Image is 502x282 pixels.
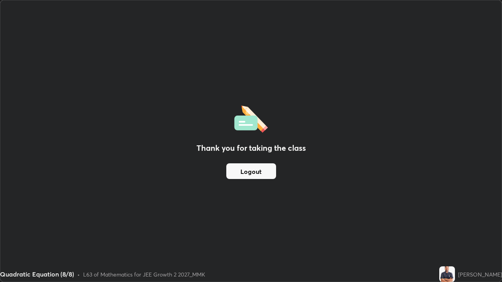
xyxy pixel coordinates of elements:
div: L63 of Mathematics for JEE Growth 2 2027_MMK [83,270,205,278]
button: Logout [226,163,276,179]
img: ef9934dcb0874e5a9d75c64c684e6fbb.jpg [439,266,455,282]
div: • [77,270,80,278]
h2: Thank you for taking the class [196,142,306,154]
div: [PERSON_NAME] [458,270,502,278]
img: offlineFeedback.1438e8b3.svg [234,103,268,133]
